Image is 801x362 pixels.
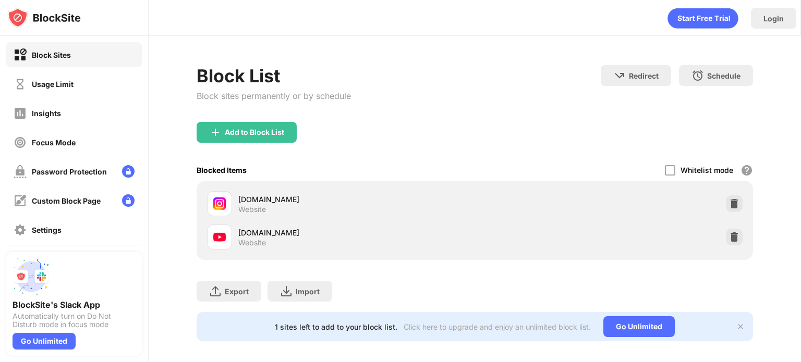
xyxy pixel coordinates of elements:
[603,316,675,337] div: Go Unlimited
[238,227,475,238] div: [DOMAIN_NAME]
[32,196,101,205] div: Custom Block Page
[13,258,50,295] img: push-slack.svg
[32,167,107,176] div: Password Protection
[14,78,27,91] img: time-usage-off.svg
[32,80,74,89] div: Usage Limit
[14,223,27,236] img: settings-off.svg
[32,109,61,118] div: Insights
[213,197,226,210] img: favicons
[629,71,659,80] div: Redirect
[13,312,136,329] div: Automatically turn on Do Not Disturb mode in focus mode
[32,51,71,59] div: Block Sites
[32,226,62,234] div: Settings
[13,299,136,310] div: BlockSite's Slack App
[707,71,741,80] div: Schedule
[32,138,76,147] div: Focus Mode
[197,65,351,86] div: Block List
[296,287,320,296] div: Import
[197,166,247,174] div: Blocked Items
[404,322,591,331] div: Click here to upgrade and enjoy an unlimited block list.
[225,287,249,296] div: Export
[7,7,81,28] img: logo-blocksite.svg
[13,333,76,349] div: Go Unlimited
[213,231,226,243] img: favicons
[238,194,475,205] div: [DOMAIN_NAME]
[122,165,135,178] img: lock-menu.svg
[14,107,27,120] img: insights-off.svg
[14,48,27,61] img: block-on.svg
[681,166,733,174] div: Whitelist mode
[14,165,27,178] img: password-protection-off.svg
[14,194,27,207] img: customize-block-page-off.svg
[14,136,27,149] img: focus-off.svg
[122,194,135,207] img: lock-menu.svg
[238,205,266,214] div: Website
[225,128,284,136] div: Add to Block List
[667,8,738,29] div: animation
[275,322,397,331] div: 1 sites left to add to your block list.
[763,14,784,23] div: Login
[736,322,745,331] img: x-button.svg
[197,91,351,101] div: Block sites permanently or by schedule
[238,238,266,247] div: Website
